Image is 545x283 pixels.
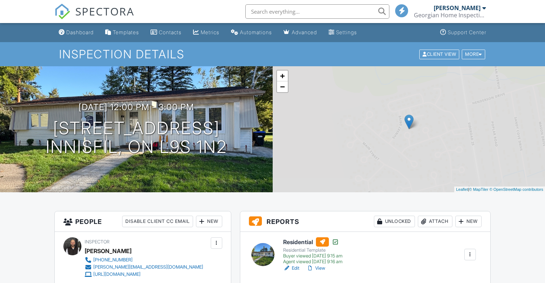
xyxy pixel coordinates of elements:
[456,187,468,192] a: Leaflet
[55,211,231,232] h3: People
[326,26,360,39] a: Settings
[374,216,415,227] div: Unlocked
[93,264,203,270] div: [PERSON_NAME][EMAIL_ADDRESS][DOMAIN_NAME]
[414,12,486,19] div: Georgian Home Inspection
[490,187,543,192] a: © OpenStreetMap contributors
[283,237,343,265] a: Residential Residential Template Buyer viewed [DATE] 9:15 am Agent viewed [DATE] 9:16 am
[54,4,70,19] img: The Best Home Inspection Software - Spectora
[283,259,343,265] div: Agent viewed [DATE] 9:16 am
[85,271,203,278] a: [URL][DOMAIN_NAME]
[277,81,288,92] a: Zoom out
[277,71,288,81] a: Zoom in
[113,29,139,35] div: Templates
[434,4,481,12] div: [PERSON_NAME]
[292,29,317,35] div: Advanced
[66,29,94,35] div: Dashboard
[454,187,545,193] div: |
[336,29,357,35] div: Settings
[196,216,222,227] div: New
[56,26,97,39] a: Dashboard
[418,216,452,227] div: Attach
[307,265,325,272] a: View
[462,49,485,59] div: More
[85,256,203,264] a: [PHONE_NUMBER]
[283,253,343,259] div: Buyer viewed [DATE] 9:15 am
[148,26,184,39] a: Contacts
[281,26,320,39] a: Advanced
[419,49,459,59] div: Client View
[54,10,134,25] a: SPECTORA
[283,247,343,253] div: Residential Template
[46,119,227,157] h1: [STREET_ADDRESS] Innisfil, ON L9S 1N2
[75,4,134,19] span: SPECTORA
[85,239,110,244] span: Inspector
[448,29,486,35] div: Support Center
[79,102,194,112] h3: [DATE] 12:00 pm - 3:00 pm
[245,4,389,19] input: Search everything...
[455,216,482,227] div: New
[469,187,488,192] a: © MapTiler
[283,265,299,272] a: Edit
[228,26,275,39] a: Automations (Basic)
[59,48,486,60] h1: Inspection Details
[190,26,222,39] a: Metrics
[122,216,193,227] div: Disable Client CC Email
[240,29,272,35] div: Automations
[93,257,133,263] div: [PHONE_NUMBER]
[85,264,203,271] a: [PERSON_NAME][EMAIL_ADDRESS][DOMAIN_NAME]
[437,26,489,39] a: Support Center
[240,211,490,232] h3: Reports
[93,271,140,277] div: [URL][DOMAIN_NAME]
[201,29,219,35] div: Metrics
[419,51,461,57] a: Client View
[283,237,343,247] h6: Residential
[159,29,182,35] div: Contacts
[102,26,142,39] a: Templates
[85,246,131,256] div: [PERSON_NAME]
